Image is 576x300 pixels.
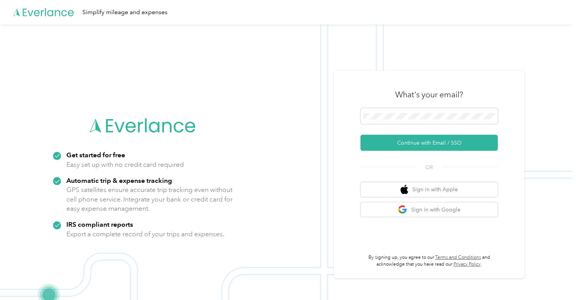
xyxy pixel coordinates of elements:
[401,185,408,194] img: apple logo
[398,205,407,215] img: google logo
[360,182,498,197] button: apple logoSign in with Apple
[395,89,463,100] h3: What's your email?
[66,176,172,184] strong: Automatic trip & expense tracking
[360,254,498,268] p: By signing up, you agree to our and acknowledge that you have read our .
[360,202,498,217] button: google logoSign in with Google
[435,255,481,260] a: Terms and Conditions
[66,160,184,169] p: Easy set up with no credit card required
[66,229,224,239] p: Export a complete record of your trips and expenses.
[416,163,442,171] span: OR
[66,220,133,228] strong: IRS compliant reports
[82,8,167,17] div: Simplify mileage and expenses
[66,185,233,213] p: GPS satellites ensure accurate trip tracking even without cell phone service. Integrate your bank...
[66,151,125,159] strong: Get started for free
[454,261,481,267] a: Privacy Policy
[360,135,498,151] button: Continue with Email / SSO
